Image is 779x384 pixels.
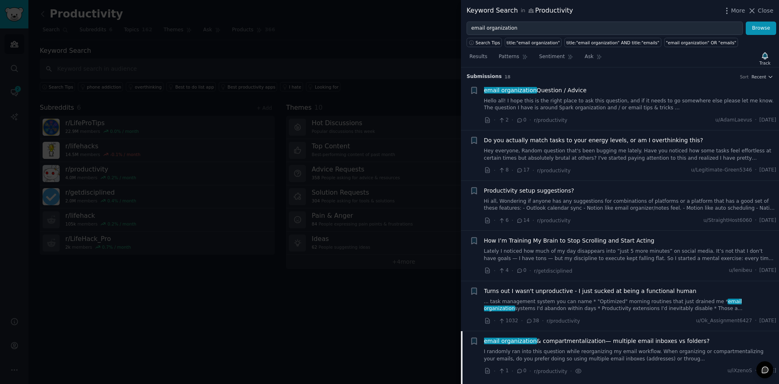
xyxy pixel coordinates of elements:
span: 2 [498,117,508,124]
span: · [755,367,757,375]
span: 1032 [498,317,518,325]
input: Try a keyword related to your business [467,22,743,35]
span: 17 [516,167,529,174]
span: 0 [516,267,526,274]
a: Hello all! I hope this is the right place to ask this question, and if it needs to go somewhere e... [484,98,777,112]
span: · [512,267,513,275]
span: · [755,217,757,224]
button: Close [748,7,773,15]
span: Search Tips [476,40,500,46]
span: r/getdisciplined [534,268,572,274]
span: 8 [498,167,508,174]
span: 0 [516,367,526,375]
a: email organizationQuestion / Advice [484,86,587,95]
a: I randomly ran into this question while reorganizing my email workflow. When organizing or compar... [484,348,777,362]
span: Ask [585,53,594,61]
span: email organization [483,338,538,344]
span: Recent [751,74,766,80]
span: r/productivity [537,218,570,223]
a: Results [467,50,490,67]
div: Track [760,60,770,66]
span: u/lenibeu [729,267,752,274]
a: Productivity setup suggestions? [484,187,574,195]
span: r/productivity [547,318,580,324]
span: 0 [516,117,526,124]
span: · [542,317,544,325]
a: Hey everyone, Random question that's been bugging me lately. Have you noticed how some tasks feel... [484,148,777,162]
span: & compartmentalization— multiple email inboxes vs folders? [484,337,710,345]
span: Question / Advice [484,86,587,95]
div: Sort [740,74,749,80]
span: 6 [498,217,508,224]
div: "email organization" OR "emails" [666,40,736,46]
span: [DATE] [760,117,776,124]
span: 18 [505,74,511,79]
span: · [494,216,495,225]
span: · [512,166,513,175]
a: Ask [582,50,605,67]
a: Do you actually match tasks to your energy levels, or am I overthinking this? [484,136,703,145]
span: · [755,167,757,174]
span: [DATE] [760,167,776,174]
span: [DATE] [760,217,776,224]
span: Submission s [467,73,502,80]
div: title:"email organization" [507,40,560,46]
span: · [494,267,495,275]
span: Results [469,53,487,61]
span: · [494,166,495,175]
span: r/productivity [537,168,570,174]
span: · [494,116,495,124]
div: title:"email organization" AND title:"emails" [566,40,659,46]
span: · [512,116,513,124]
span: · [532,166,534,175]
span: u/Legitimate-Green5346 [691,167,752,174]
a: title:"email organization" [505,38,562,47]
span: 38 [526,317,539,325]
a: "email organization" OR "emails" [664,38,738,47]
a: Turns out I wasn't unproductive - I just sucked at being a functional human [484,287,697,295]
span: 14 [516,217,529,224]
a: How I’m Training My Brain to Stop Scrolling and Start Acting [484,236,654,245]
span: · [529,267,531,275]
span: u/Ok_Assignment6427 [696,317,752,325]
span: Patterns [499,53,519,61]
a: Sentiment [536,50,576,67]
span: [DATE] [760,267,776,274]
a: Hi all, Wondering if anyone has any suggestions for combinations of platforms or a platform that ... [484,198,777,212]
button: Track [757,50,773,67]
span: in [521,7,525,15]
span: u/iXzenoS [727,367,752,375]
span: u/AdamLaevus [715,117,752,124]
button: Search Tips [467,38,502,47]
span: Sentiment [539,53,565,61]
span: · [494,317,495,325]
span: · [494,367,495,375]
div: Keyword Search Productivity [467,6,573,16]
button: More [723,7,745,15]
span: · [532,216,534,225]
span: u/StraightHost6060 [704,217,752,224]
a: email organization& compartmentalization— multiple email inboxes vs folders? [484,337,710,345]
span: r/productivity [534,369,567,374]
a: Lately I noticed how much of my day disappears into “just 5 more minutes” on social media. It’s n... [484,248,777,262]
button: Browse [746,22,776,35]
a: title:"email organization" AND title:"emails" [564,38,661,47]
span: · [529,367,531,375]
a: Patterns [496,50,530,67]
span: [DATE] [760,317,776,325]
span: · [755,117,757,124]
span: 4 [498,267,508,274]
span: More [731,7,745,15]
a: ... task management system you can name * "Optimized" morning routines that just drained me *emai... [484,298,777,312]
span: · [512,367,513,375]
span: email organization [483,87,538,93]
span: Close [758,7,773,15]
span: 1 [498,367,508,375]
span: · [521,317,523,325]
span: · [529,116,531,124]
span: · [570,367,572,375]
